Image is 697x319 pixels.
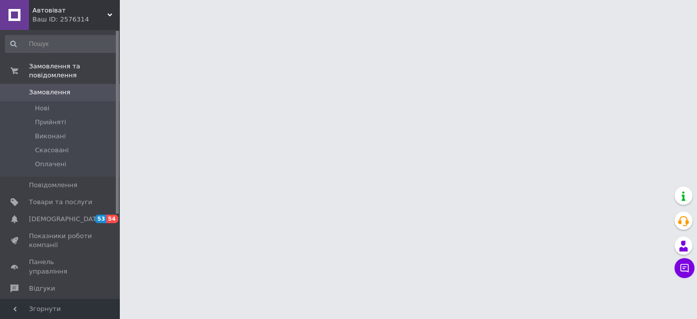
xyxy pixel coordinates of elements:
[32,15,120,24] div: Ваш ID: 2576314
[95,215,106,223] span: 53
[29,181,77,190] span: Повідомлення
[29,62,120,80] span: Замовлення та повідомлення
[29,88,70,97] span: Замовлення
[35,104,49,113] span: Нові
[675,258,695,278] button: Чат з покупцем
[35,146,69,155] span: Скасовані
[29,258,92,276] span: Панель управління
[5,35,118,53] input: Пошук
[106,215,118,223] span: 54
[35,160,66,169] span: Оплачені
[29,198,92,207] span: Товари та послуги
[29,232,92,250] span: Показники роботи компанії
[29,215,103,224] span: [DEMOGRAPHIC_DATA]
[35,118,66,127] span: Прийняті
[29,284,55,293] span: Відгуки
[35,132,66,141] span: Виконані
[32,6,107,15] span: Автовіват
